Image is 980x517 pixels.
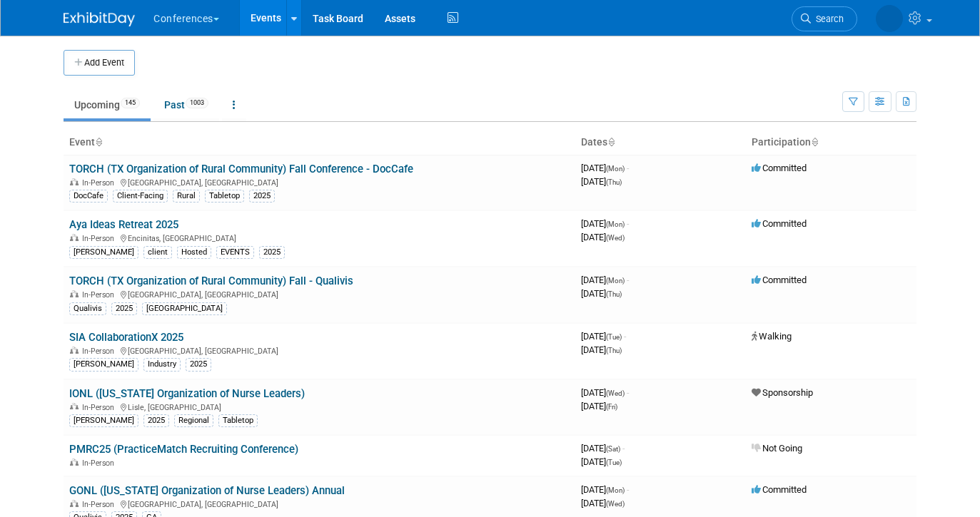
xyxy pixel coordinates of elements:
span: (Mon) [606,486,625,494]
div: Encinitas, [GEOGRAPHIC_DATA] [69,232,570,243]
div: [GEOGRAPHIC_DATA] [142,302,227,315]
div: [PERSON_NAME] [69,414,138,427]
span: - [624,331,626,342]
span: (Tue) [606,333,622,341]
span: (Thu) [606,347,622,354]
div: Qualivis [69,302,106,315]
div: [GEOGRAPHIC_DATA], [GEOGRAPHIC_DATA] [69,176,570,188]
span: (Sat) [606,445,620,453]
div: 2025 [143,414,169,427]
span: [DATE] [581,456,622,467]
span: [DATE] [581,288,622,299]
img: In-Person Event [70,234,79,241]
a: Past1003 [153,91,219,118]
span: [DATE] [581,176,622,187]
span: Committed [752,484,807,495]
span: - [627,218,629,229]
div: DocCafe [69,190,108,203]
span: Not Going [752,443,802,454]
span: In-Person [82,403,118,412]
a: IONL ([US_STATE] Organization of Nurse Leaders) [69,387,305,400]
span: (Mon) [606,277,625,285]
a: TORCH (TX Organization of Rural Community) Fall - Qualivis [69,275,353,287]
span: (Mon) [606,165,625,173]
span: [DATE] [581,344,622,355]
div: 2025 [249,190,275,203]
img: ExhibitDay [64,12,135,26]
span: 1003 [186,98,208,108]
img: Mel Liwanag [876,5,903,32]
img: In-Person Event [70,403,79,410]
div: Rural [173,190,200,203]
span: - [627,387,629,398]
span: In-Person [82,459,118,468]
img: In-Person Event [70,500,79,507]
span: Committed [752,275,807,285]
div: client [143,246,172,259]
div: 2025 [111,302,137,315]
span: (Thu) [606,178,622,186]
div: 2025 [259,246,285,259]
a: Sort by Participation Type [811,136,818,148]
span: [DATE] [581,401,617,411]
div: [GEOGRAPHIC_DATA], [GEOGRAPHIC_DATA] [69,344,570,356]
span: Walking [752,331,792,342]
span: [DATE] [581,331,626,342]
img: In-Person Event [70,459,79,466]
span: In-Person [82,290,118,300]
div: Tabletop [205,190,244,203]
div: Lisle, [GEOGRAPHIC_DATA] [69,401,570,412]
div: [GEOGRAPHIC_DATA], [GEOGRAPHIC_DATA] [69,498,570,509]
span: (Wed) [606,500,625,508]
th: Event [64,130,575,155]
span: (Mon) [606,220,625,228]
span: Committed [752,163,807,173]
span: In-Person [82,500,118,509]
span: [DATE] [581,218,629,229]
img: In-Person Event [70,178,79,185]
a: TORCH (TX Organization of Rural Community) Fall Conference - DocCafe [69,163,413,175]
a: Sort by Start Date [607,136,615,148]
span: [DATE] [581,484,629,495]
span: In-Person [82,347,118,356]
span: [DATE] [581,275,629,285]
a: Sort by Event Name [95,136,102,148]
span: In-Person [82,234,118,243]
a: Upcoming145 [64,91,151,118]
img: In-Person Event [70,347,79,354]
span: (Wed) [606,389,625,397]
span: [DATE] [581,232,625,242]
a: GONL ([US_STATE] Organization of Nurse Leaders) Annual [69,484,345,497]
button: Add Event [64,50,135,76]
a: Aya Ideas Retreat 2025 [69,218,178,231]
div: Client-Facing [113,190,168,203]
div: [PERSON_NAME] [69,246,138,259]
div: [GEOGRAPHIC_DATA], [GEOGRAPHIC_DATA] [69,288,570,300]
span: [DATE] [581,443,625,454]
div: Industry [143,358,181,371]
div: Hosted [177,246,211,259]
span: 145 [121,98,140,108]
span: - [622,443,625,454]
div: EVENTS [216,246,254,259]
span: In-Person [82,178,118,188]
div: 2025 [186,358,211,371]
span: [DATE] [581,387,629,398]
a: PMRC25 (PracticeMatch Recruiting Conference) [69,443,298,456]
th: Dates [575,130,746,155]
span: (Fri) [606,403,617,411]
span: (Thu) [606,290,622,298]
span: Sponsorship [752,387,813,398]
a: SIA CollaborationX 2025 [69,331,183,344]
span: - [627,275,629,285]
div: Tabletop [218,414,258,427]
span: Committed [752,218,807,229]
span: (Tue) [606,459,622,466]
th: Participation [746,130,916,155]
span: Search [811,14,844,24]
div: Regional [174,414,213,427]
div: [PERSON_NAME] [69,358,138,371]
span: - [627,163,629,173]
img: In-Person Event [70,290,79,297]
span: [DATE] [581,498,625,508]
